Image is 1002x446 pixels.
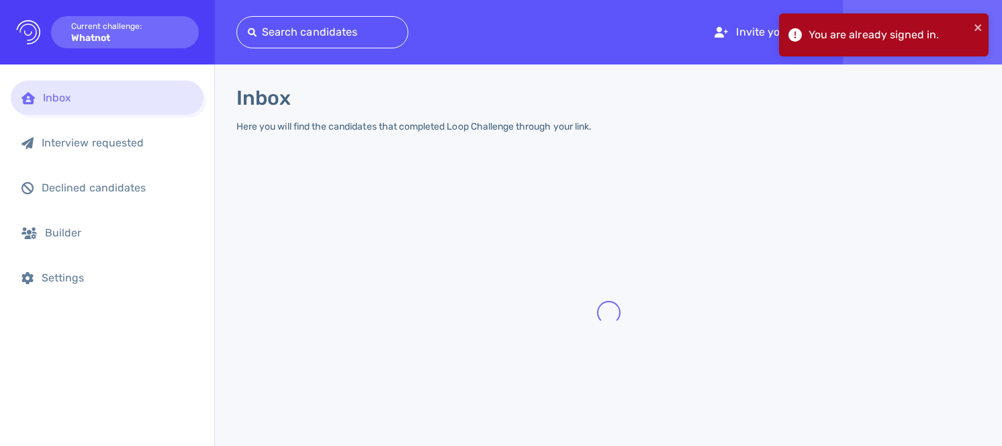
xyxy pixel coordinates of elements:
div: Here you will find the candidates that completed Loop Challenge through your link. [236,121,592,132]
div: Interview requested [42,136,193,149]
div: You are already signed in. [809,27,970,43]
div: Builder [45,226,193,239]
div: Inbox [43,91,193,104]
button: close [974,19,983,35]
div: Settings [42,271,193,284]
div: Declined candidates [42,181,193,194]
h1: Inbox [236,86,291,110]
